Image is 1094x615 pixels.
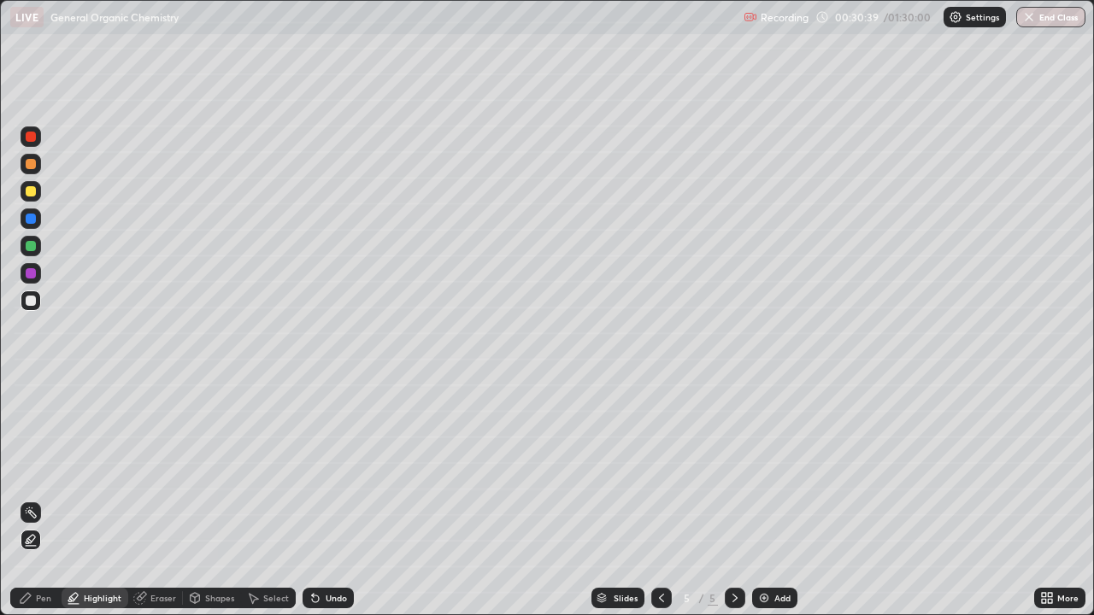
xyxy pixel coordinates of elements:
div: Highlight [84,594,121,602]
img: class-settings-icons [949,10,962,24]
div: 5 [708,590,718,606]
img: add-slide-button [757,591,771,605]
img: recording.375f2c34.svg [744,10,757,24]
div: Add [774,594,791,602]
p: LIVE [15,10,38,24]
div: Undo [326,594,347,602]
div: 5 [679,593,696,603]
div: More [1057,594,1079,602]
div: / [699,593,704,603]
div: Eraser [150,594,176,602]
div: Select [263,594,289,602]
div: Slides [614,594,638,602]
p: Recording [761,11,809,24]
p: Settings [966,13,999,21]
div: Pen [36,594,51,602]
p: General Organic Chemistry [50,10,179,24]
div: Shapes [205,594,234,602]
button: End Class [1016,7,1085,27]
img: end-class-cross [1022,10,1036,24]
